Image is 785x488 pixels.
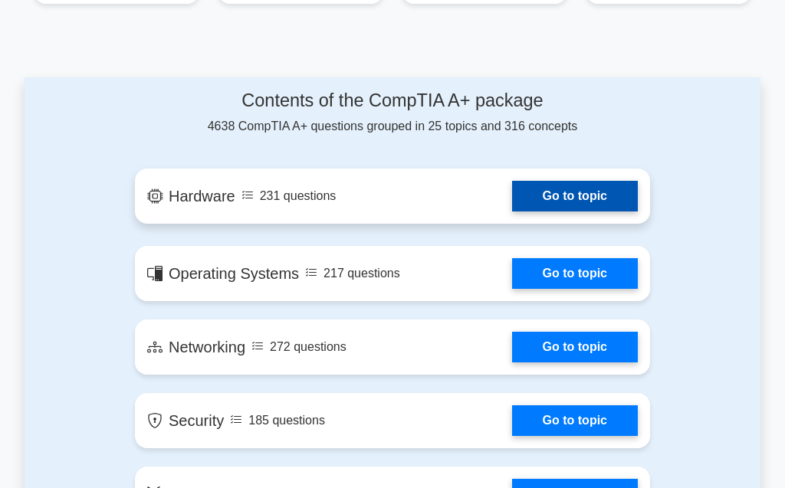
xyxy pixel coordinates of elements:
[135,90,650,111] h4: Contents of the CompTIA A+ package
[512,258,638,289] a: Go to topic
[512,181,638,211] a: Go to topic
[135,90,650,136] div: 4638 CompTIA A+ questions grouped in 25 topics and 316 concepts
[512,405,638,436] a: Go to topic
[512,332,638,362] a: Go to topic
